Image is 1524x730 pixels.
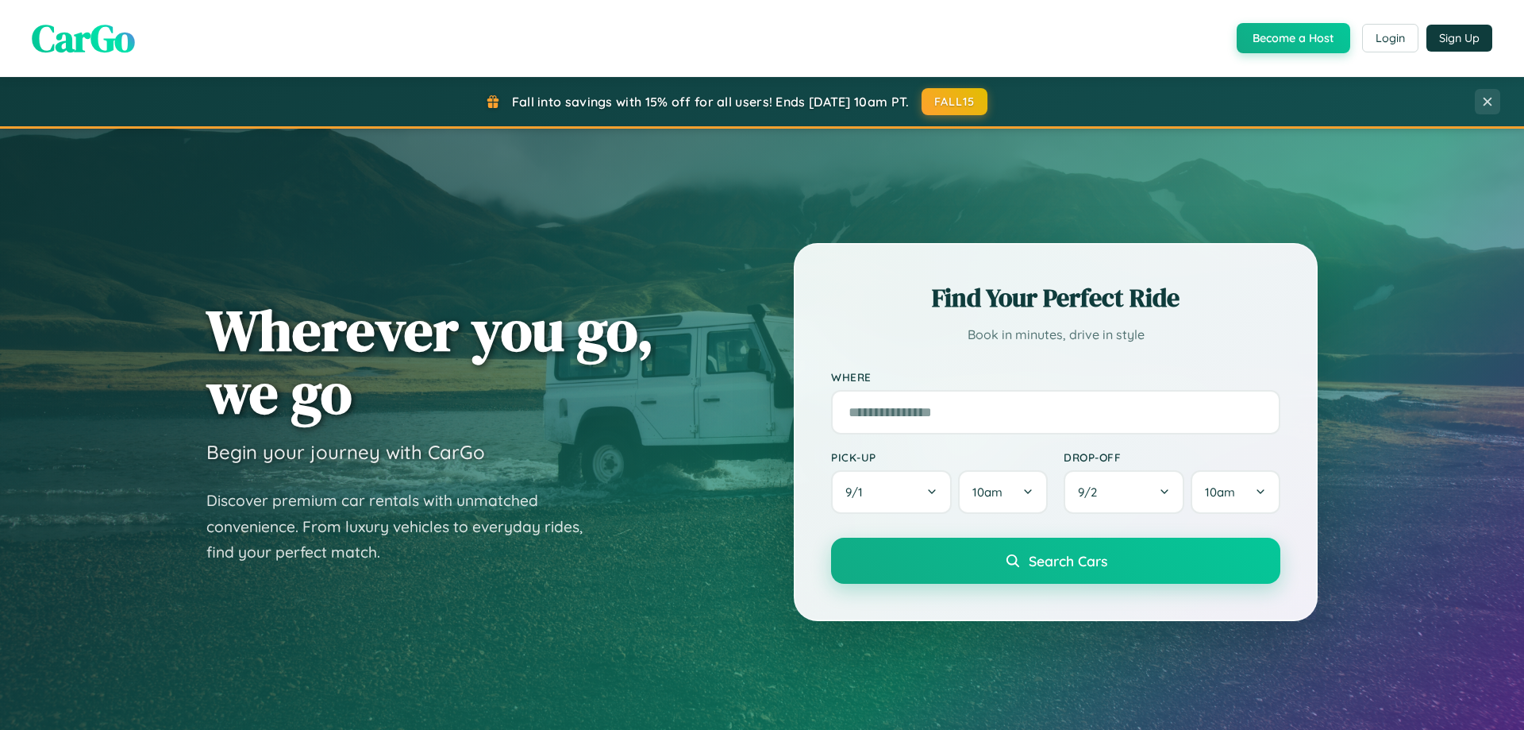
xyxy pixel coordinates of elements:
[1078,485,1105,500] span: 9 / 2
[32,12,135,64] span: CarGo
[958,470,1048,514] button: 10am
[206,299,654,424] h1: Wherever you go, we go
[512,94,910,110] span: Fall into savings with 15% off for all users! Ends [DATE] 10am PT.
[206,488,603,566] p: Discover premium car rentals with unmatched convenience. From luxury vehicles to everyday rides, ...
[1426,25,1492,52] button: Sign Up
[831,470,952,514] button: 9/1
[831,280,1280,315] h2: Find Your Perfect Ride
[831,323,1280,346] p: Book in minutes, drive in style
[1064,470,1184,514] button: 9/2
[1237,23,1350,53] button: Become a Host
[1064,450,1280,464] label: Drop-off
[1362,24,1418,52] button: Login
[972,485,1003,500] span: 10am
[1029,552,1107,570] span: Search Cars
[831,370,1280,384] label: Where
[1191,470,1280,514] button: 10am
[922,88,988,115] button: FALL15
[831,538,1280,584] button: Search Cars
[1205,485,1235,500] span: 10am
[831,450,1048,464] label: Pick-up
[845,485,871,500] span: 9 / 1
[206,440,485,464] h3: Begin your journey with CarGo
